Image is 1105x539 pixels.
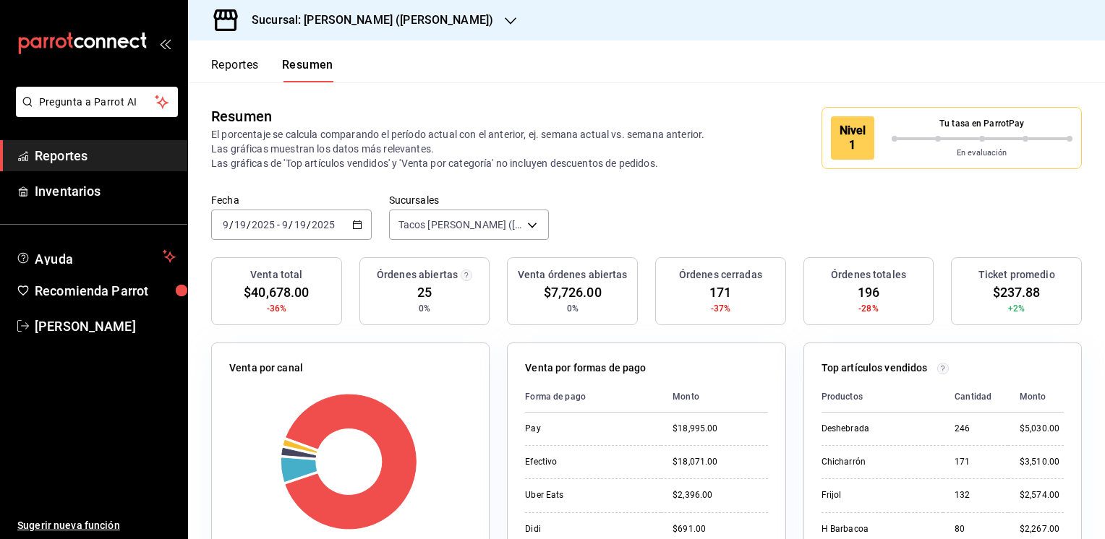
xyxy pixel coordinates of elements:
button: open_drawer_menu [159,38,171,49]
h3: Órdenes cerradas [679,267,762,283]
span: 0% [419,302,430,315]
span: Pregunta a Parrot AI [39,95,155,110]
span: [PERSON_NAME] [35,316,176,336]
th: Monto [1008,381,1064,413]
div: Uber Eats [525,489,649,501]
input: -- [222,219,229,230]
input: ---- [311,219,336,230]
span: Reportes [35,146,176,165]
div: Pay [525,423,649,435]
h3: Sucursal: [PERSON_NAME] ([PERSON_NAME]) [240,12,493,29]
div: 171 [955,456,997,468]
span: 196 [858,283,879,302]
div: Didi [525,523,649,535]
h3: Venta total [250,267,302,283]
h3: Ticket promedio [978,267,1055,283]
p: Venta por canal [229,361,303,376]
div: Frijol [822,489,931,501]
a: Pregunta a Parrot AI [10,105,178,120]
div: Chicharrón [822,456,931,468]
span: 171 [709,283,731,302]
span: +2% [1008,302,1025,315]
span: / [307,219,311,230]
div: navigation tabs [211,58,333,82]
div: Deshebrada [822,423,931,435]
div: $18,071.00 [673,456,768,468]
div: 80 [955,523,997,535]
span: $7,726.00 [544,283,602,302]
div: 132 [955,489,997,501]
input: -- [294,219,307,230]
button: Pregunta a Parrot AI [16,87,178,117]
th: Forma de pago [525,381,661,413]
span: Tacos [PERSON_NAME] ([PERSON_NAME]) [398,217,523,232]
label: Fecha [211,195,372,205]
p: El porcentaje se calcula comparando el período actual con el anterior, ej. semana actual vs. sema... [211,127,719,171]
div: 246 [955,423,997,435]
th: Cantidad [943,381,1008,413]
span: / [289,219,293,230]
label: Sucursales [389,195,550,205]
span: Sugerir nueva función [17,518,176,533]
button: Resumen [282,58,333,82]
p: Tu tasa en ParrotPay [892,117,1073,130]
span: 25 [417,283,432,302]
div: Efectivo [525,456,649,468]
div: $3,510.00 [1020,456,1064,468]
span: Inventarios [35,181,176,201]
div: H Barbacoa [822,523,931,535]
button: Reportes [211,58,259,82]
th: Productos [822,381,943,413]
span: -36% [267,302,287,315]
p: Venta por formas de pago [525,361,646,376]
span: $237.88 [993,283,1041,302]
span: -28% [858,302,879,315]
h3: Órdenes abiertas [377,267,458,283]
div: Resumen [211,105,272,127]
span: $40,678.00 [244,283,309,302]
p: En evaluación [892,147,1073,160]
div: Nivel 1 [831,116,874,160]
span: / [229,219,234,230]
div: $691.00 [673,523,768,535]
input: -- [234,219,247,230]
div: $2,396.00 [673,489,768,501]
input: -- [281,219,289,230]
p: Top artículos vendidos [822,361,928,376]
span: Ayuda [35,248,157,265]
div: $5,030.00 [1020,423,1064,435]
span: / [247,219,251,230]
input: ---- [251,219,276,230]
span: Recomienda Parrot [35,281,176,301]
h3: Venta órdenes abiertas [518,267,628,283]
div: $2,267.00 [1020,523,1064,535]
div: $2,574.00 [1020,489,1064,501]
div: $18,995.00 [673,423,768,435]
span: - [277,219,280,230]
h3: Órdenes totales [831,267,906,283]
span: 0% [567,302,579,315]
span: -37% [711,302,731,315]
th: Monto [661,381,768,413]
